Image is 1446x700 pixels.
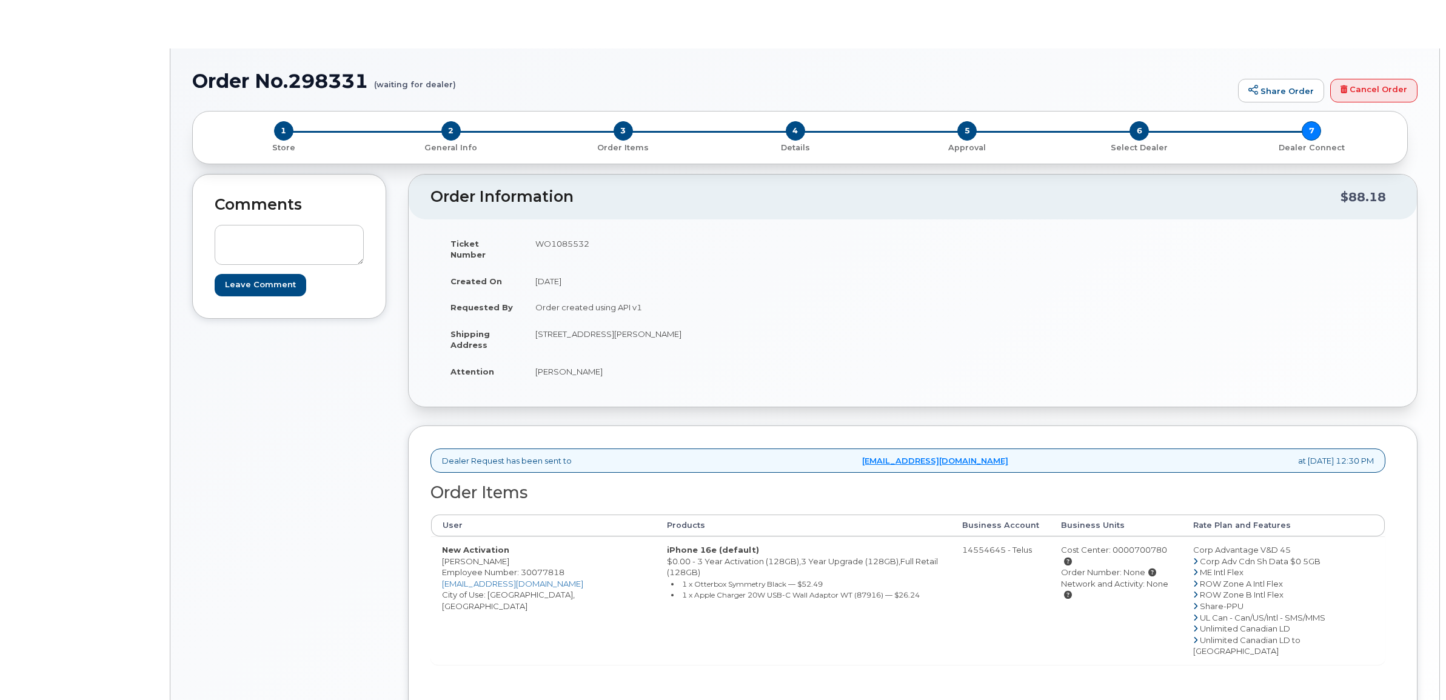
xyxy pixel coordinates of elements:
[1330,79,1418,103] a: Cancel Order
[441,121,461,141] span: 2
[450,302,513,312] strong: Requested By
[450,367,494,376] strong: Attention
[886,142,1048,153] p: Approval
[1061,578,1171,601] div: Network and Activity: None
[442,545,509,555] strong: New Activation
[1200,613,1325,622] span: UL Can - Can/US/Intl - SMS/MMS
[442,567,564,577] span: Employee Number: 30077818
[1130,121,1149,141] span: 6
[1061,544,1171,567] div: Cost Center: 0000700780
[656,536,951,664] td: $0.00 - 3 Year Activation (128GB),3 Year Upgrade (128GB),Full Retail (128GB)
[1238,79,1324,103] a: Share Order
[215,196,364,213] h2: Comments
[450,239,486,260] strong: Ticket Number
[1182,536,1385,664] td: Corp Advantage V&D 45
[881,141,1053,153] a: 5 Approval
[374,70,456,89] small: (waiting for dealer)
[682,579,823,588] small: 1 x Otterbox Symmetry Black — $52.49
[862,455,1008,467] a: [EMAIL_ADDRESS][DOMAIN_NAME]
[667,545,759,555] strong: iPhone 16e (default)
[431,536,656,664] td: [PERSON_NAME] City of Use: [GEOGRAPHIC_DATA], [GEOGRAPHIC_DATA]
[1200,601,1243,611] span: Share-PPU
[1182,515,1385,536] th: Rate Plan and Features
[431,515,656,536] th: User
[203,141,365,153] a: 1 Store
[215,274,306,296] input: Leave Comment
[1200,590,1284,599] span: ROW Zone B Intl Flex
[1200,556,1320,566] span: Corp Adv Cdn Sh Data $0 5GB
[430,448,1385,473] div: Dealer Request has been sent to at [DATE] 12:30 PM
[1193,635,1300,656] span: Unlimited Canadian LD to [GEOGRAPHIC_DATA]
[951,515,1050,536] th: Business Account
[524,268,904,295] td: [DATE]
[274,121,293,141] span: 1
[524,294,904,321] td: Order created using API v1
[442,579,583,588] a: [EMAIL_ADDRESS][DOMAIN_NAME]
[656,515,951,536] th: Products
[524,321,904,358] td: [STREET_ADDRESS][PERSON_NAME]
[951,536,1050,664] td: 14554645 - Telus
[192,70,1232,92] h1: Order No.298331
[1200,567,1243,577] span: ME Intl Flex
[430,484,1385,502] h2: Order Items
[614,121,633,141] span: 3
[709,141,882,153] a: 4 Details
[1053,141,1225,153] a: 6 Select Dealer
[542,142,705,153] p: Order Items
[1058,142,1220,153] p: Select Dealer
[714,142,877,153] p: Details
[786,121,805,141] span: 4
[365,141,537,153] a: 2 General Info
[957,121,977,141] span: 5
[450,329,490,350] strong: Shipping Address
[1050,515,1182,536] th: Business Units
[370,142,532,153] p: General Info
[1200,579,1283,588] span: ROW Zone A Intl Flex
[1341,185,1386,208] div: $88.18
[450,276,502,286] strong: Created On
[537,141,709,153] a: 3 Order Items
[682,590,920,599] small: 1 x Apple Charger 20W USB-C Wall Adaptor WT (87916) — $26.24
[1200,624,1290,633] span: Unlimited Canadian LD
[1061,567,1171,578] div: Order Number: None
[524,358,904,385] td: [PERSON_NAME]
[430,188,1341,205] h2: Order Information
[524,230,904,268] td: WO1085532
[207,142,360,153] p: Store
